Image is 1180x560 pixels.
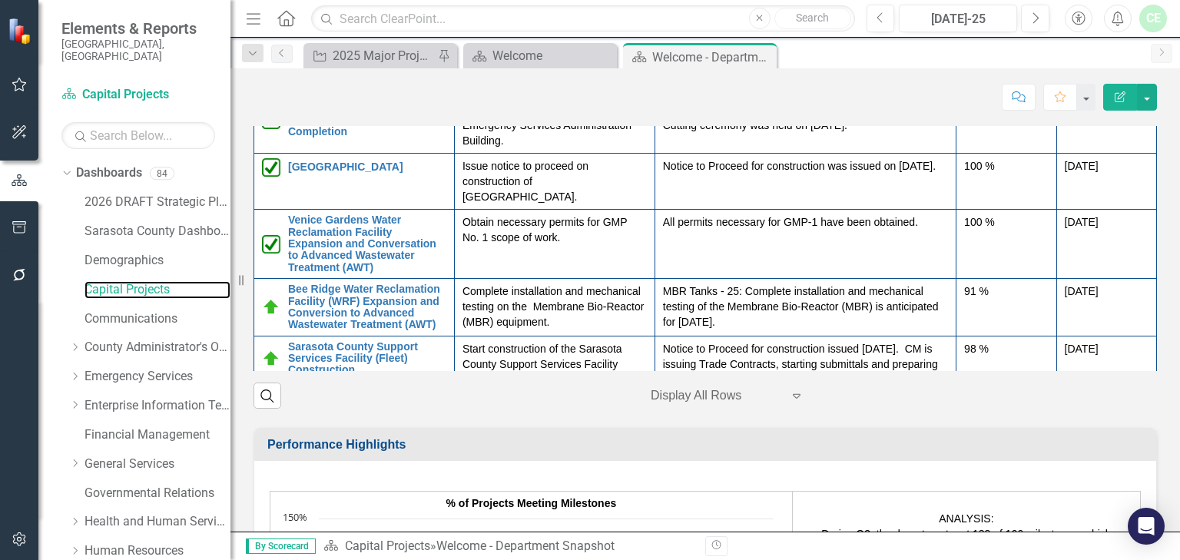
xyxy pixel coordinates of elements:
[85,542,230,560] a: Human Resources
[85,368,230,386] a: Emergency Services
[288,283,446,331] a: Bee Ridge Water Reclamation Facility (WRF) Expansion and Conversion to Advanced Wastewater Treatm...
[1139,5,1167,32] button: CE
[288,214,446,273] a: Venice Gardens Water Reclamation Facility Expansion and Conversation to Advanced Wastewater Treat...
[899,5,1017,32] button: [DATE]-25
[652,48,773,67] div: Welcome - Department Snapshot
[462,283,647,330] p: Complete installation and mechanical testing on the Membrane Bio-Reactor (MBR) equipment.
[85,397,230,415] a: Enterprise Information Technology
[663,341,948,403] p: Notice to Proceed for construction issued [DATE]. CM is issuing Trade Contracts, starting submitt...
[345,538,430,553] a: Capital Projects
[655,210,956,279] td: Double-Click to Edit
[663,283,948,330] p: MBR Tanks - 25: Complete installation and mechanical testing of the Membrane Bio-Reactor (MBR) is...
[8,18,35,45] img: ClearPoint Strategy
[956,279,1056,336] td: Double-Click to Edit
[150,167,174,180] div: 84
[1065,285,1099,297] span: [DATE]
[462,102,647,148] p: Achieve Substantial Completion of the Emergency Services Administration Building.
[254,279,455,336] td: Double-Click to Edit Right Click for Context Menu
[956,154,1056,210] td: Double-Click to Edit
[1056,279,1156,336] td: Double-Click to Edit
[964,283,1048,299] div: 91 %
[85,252,230,270] a: Demographics
[262,235,280,253] img: Completed
[267,438,1149,452] h3: Performance Highlights
[964,214,1048,230] div: 100 %
[254,336,455,407] td: Double-Click to Edit Right Click for Context Menu
[61,122,215,149] input: Search Below...
[246,538,316,554] span: By Scorecard
[454,98,655,154] td: Double-Click to Edit
[454,154,655,210] td: Double-Click to Edit
[1065,216,1099,228] span: [DATE]
[655,154,956,210] td: Double-Click to Edit
[904,10,1012,28] div: [DATE]-25
[85,513,230,531] a: Health and Human Services
[262,298,280,316] img: On Target
[436,538,615,553] div: Welcome - Department Snapshot
[262,158,280,177] img: Completed
[454,279,655,336] td: Double-Click to Edit
[61,86,215,104] a: Capital Projects
[655,98,956,154] td: Double-Click to Edit
[288,341,446,376] a: Sarasota County Support Services Facility (Fleet) Construction
[61,19,215,38] span: Elements & Reports
[262,350,280,368] img: On Target
[254,98,455,154] td: Double-Click to Edit Right Click for Context Menu
[467,46,613,65] a: Welcome
[462,341,647,387] p: Start construction of the Sarasota County Support Services Facility (Fleet).
[254,154,455,210] td: Double-Click to Edit Right Click for Context Menu
[1128,508,1165,545] div: Open Intercom Messenger
[796,12,829,24] span: Search
[454,210,655,279] td: Double-Click to Edit
[1056,336,1156,407] td: Double-Click to Edit
[956,98,1056,154] td: Double-Click to Edit
[492,46,613,65] div: Welcome
[446,497,617,509] span: % of Projects Meeting Milestones
[964,341,1048,356] div: 98 %
[85,485,230,502] a: Governmental Relations
[462,158,647,204] p: Issue notice to proceed on construction of [GEOGRAPHIC_DATA].
[663,158,948,174] p: Notice to Proceed for construction was issued on [DATE].
[307,46,434,65] a: 2025 Major Projects
[311,5,854,32] input: Search ClearPoint...
[85,456,230,473] a: General Services
[1065,160,1099,172] span: [DATE]
[956,336,1056,407] td: Double-Click to Edit
[462,214,647,245] p: Obtain necessary permits for GMP No. 1 scope of work.
[1056,98,1156,154] td: Double-Click to Edit
[85,339,230,356] a: County Administrator's Office
[655,336,956,407] td: Double-Click to Edit
[283,510,307,524] text: 150%
[1056,210,1156,279] td: Double-Click to Edit
[774,8,851,29] button: Search
[964,158,1048,174] div: 100 %
[85,194,230,211] a: 2026 DRAFT Strategic Plan
[61,38,215,63] small: [GEOGRAPHIC_DATA], [GEOGRAPHIC_DATA]
[1065,343,1099,355] span: [DATE]
[85,426,230,444] a: Financial Management
[1056,154,1156,210] td: Double-Click to Edit
[655,279,956,336] td: Double-Click to Edit
[85,223,230,240] a: Sarasota County Dashboard
[85,310,230,328] a: Communications
[323,538,694,555] div: »
[288,161,446,173] a: [GEOGRAPHIC_DATA]
[76,164,142,182] a: Dashboards
[85,281,230,299] a: Capital Projects
[663,214,948,230] p: All permits necessary for GMP-1 have been obtained.
[956,210,1056,279] td: Double-Click to Edit
[454,336,655,407] td: Double-Click to Edit
[333,46,434,65] div: 2025 Major Projects
[254,210,455,279] td: Double-Click to Edit Right Click for Context Menu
